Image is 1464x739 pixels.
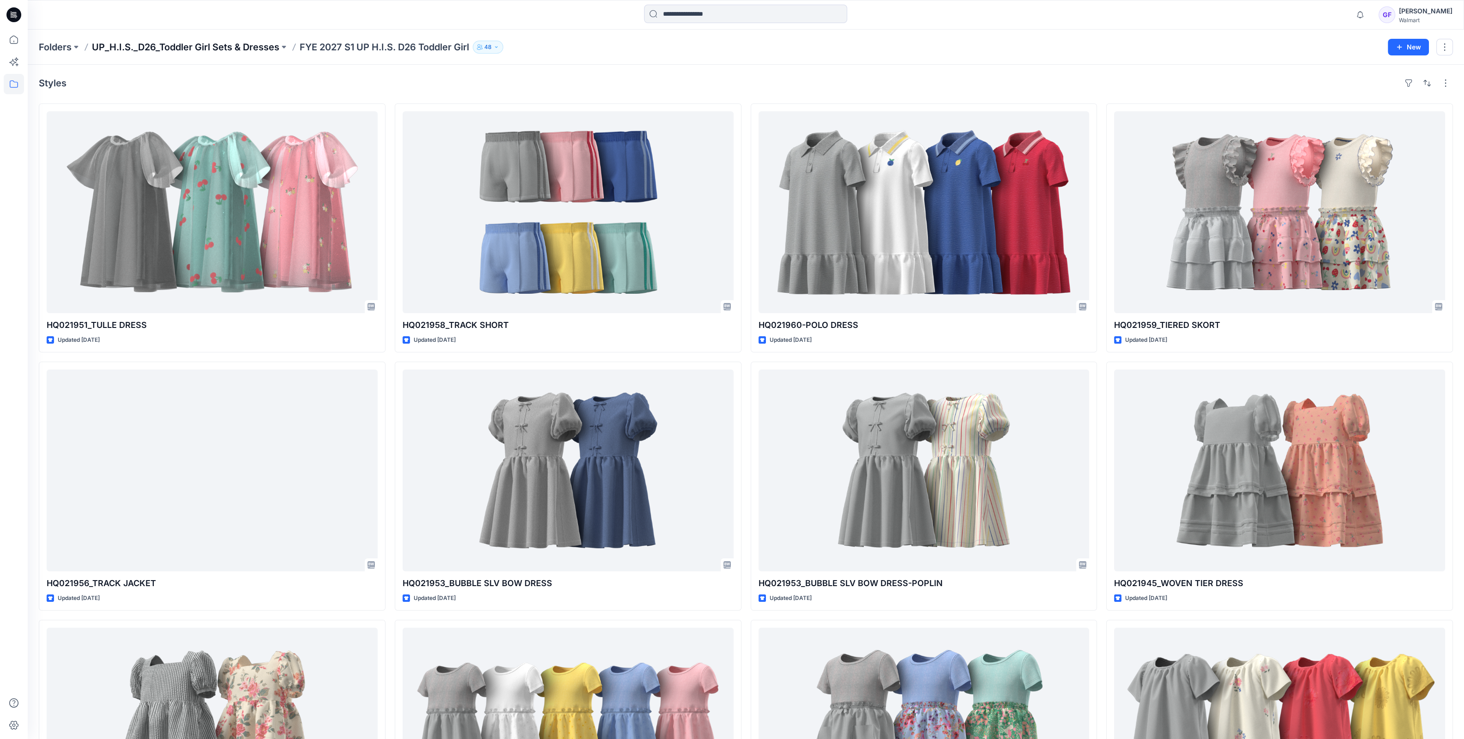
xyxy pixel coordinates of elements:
[300,41,469,54] p: FYE 2027 S1 UP H.I.S. D26 Toddler Girl
[47,111,378,313] a: HQ021951_TULLE DRESS
[1114,111,1445,313] a: HQ021959_TIERED SKORT
[759,319,1090,332] p: HQ021960-POLO DRESS
[1114,577,1445,590] p: HQ021945_WOVEN TIER DRESS
[759,369,1090,571] a: HQ021953_BUBBLE SLV BOW DRESS-POPLIN
[770,335,812,345] p: Updated [DATE]
[92,41,279,54] a: UP_H.I.S._D26_Toddler Girl Sets & Dresses
[414,335,456,345] p: Updated [DATE]
[1399,17,1452,24] div: Walmart
[403,111,734,313] a: HQ021958_TRACK SHORT
[1125,594,1167,603] p: Updated [DATE]
[1399,6,1452,17] div: [PERSON_NAME]
[1125,335,1167,345] p: Updated [DATE]
[403,319,734,332] p: HQ021958_TRACK SHORT
[414,594,456,603] p: Updated [DATE]
[759,111,1090,313] a: HQ021960-POLO DRESS
[1114,369,1445,571] a: HQ021945_WOVEN TIER DRESS
[39,41,72,54] a: Folders
[759,577,1090,590] p: HQ021953_BUBBLE SLV BOW DRESS-POPLIN
[473,41,503,54] button: 48
[47,319,378,332] p: HQ021951_TULLE DRESS
[770,594,812,603] p: Updated [DATE]
[39,78,66,89] h4: Styles
[1388,39,1429,55] button: New
[1114,319,1445,332] p: HQ021959_TIERED SKORT
[58,335,100,345] p: Updated [DATE]
[1379,6,1395,23] div: GF
[403,577,734,590] p: HQ021953_BUBBLE SLV BOW DRESS
[403,369,734,571] a: HQ021953_BUBBLE SLV BOW DRESS
[484,42,492,52] p: 48
[47,577,378,590] p: HQ021956_TRACK JACKET
[47,369,378,571] a: HQ021956_TRACK JACKET
[58,594,100,603] p: Updated [DATE]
